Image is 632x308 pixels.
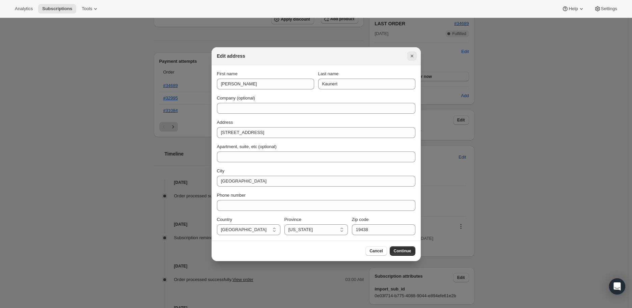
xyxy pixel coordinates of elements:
span: Help [569,6,578,11]
button: Continue [390,246,415,256]
span: Apartment, suite, etc (optional) [217,144,277,149]
span: Tools [82,6,92,11]
h2: Edit address [217,53,245,59]
button: Analytics [11,4,37,13]
button: Help [558,4,588,13]
span: Cancel [369,248,383,254]
span: City [217,168,224,173]
button: Close [407,51,417,61]
button: Tools [78,4,103,13]
button: Settings [590,4,621,13]
span: Company (optional) [217,95,255,101]
span: Phone number [217,193,246,198]
span: Province [284,217,302,222]
span: Subscriptions [42,6,72,11]
div: Open Intercom Messenger [609,278,625,295]
span: Country [217,217,232,222]
button: Subscriptions [38,4,76,13]
span: First name [217,71,238,76]
span: Settings [601,6,617,11]
span: Continue [394,248,411,254]
button: Cancel [365,246,387,256]
span: Last name [318,71,339,76]
span: Zip code [352,217,369,222]
span: Address [217,120,233,125]
span: Analytics [15,6,33,11]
